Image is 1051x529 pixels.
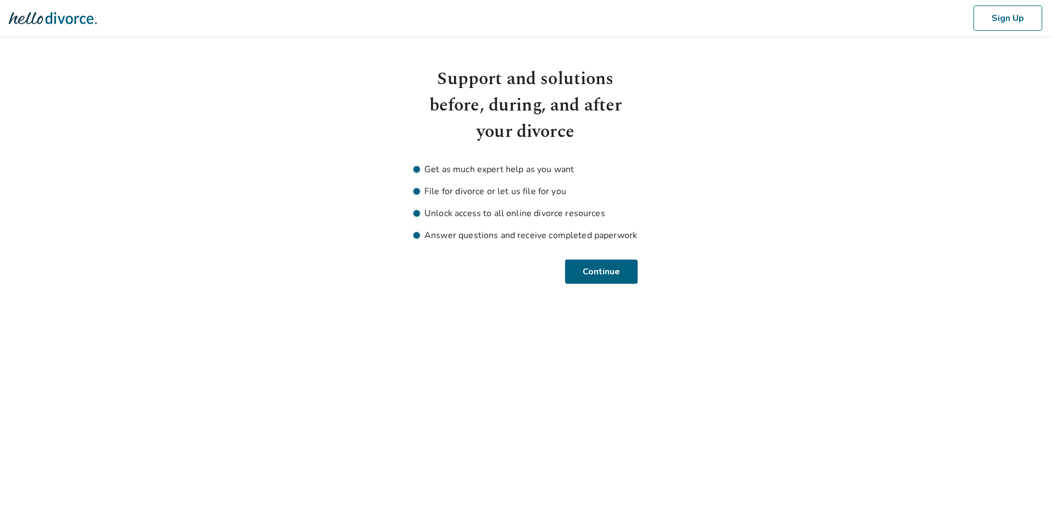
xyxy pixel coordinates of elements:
li: Answer questions and receive completed paperwork [413,229,638,242]
li: Unlock access to all online divorce resources [413,207,638,220]
button: Continue [567,260,638,284]
li: File for divorce or let us file for you [413,185,638,198]
button: Sign Up [973,5,1042,31]
li: Get as much expert help as you want [413,163,638,176]
img: Hello Divorce Logo [9,7,97,29]
h1: Support and solutions before, during, and after your divorce [413,66,638,145]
